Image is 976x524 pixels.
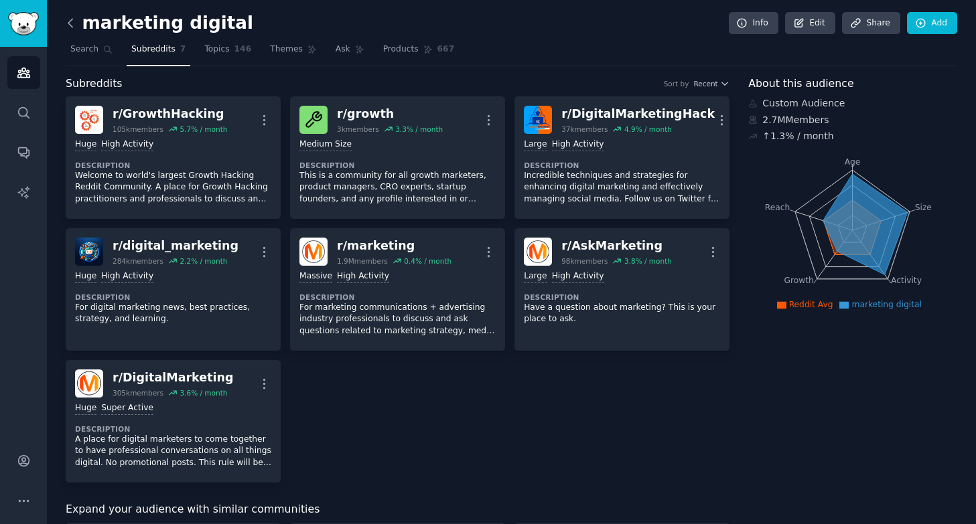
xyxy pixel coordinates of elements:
div: r/ marketing [337,238,451,254]
div: 1.9M members [337,256,388,266]
div: 98k members [561,256,608,266]
img: marketing [299,238,328,266]
tspan: Size [915,202,932,211]
a: Ask [331,39,369,66]
div: 284k members [113,256,163,266]
dt: Description [75,161,271,170]
a: DigitalMarketingHackr/DigitalMarketingHack37kmembers4.9% / monthLargeHigh ActivityDescriptionIncr... [514,96,729,219]
p: Welcome to world's largest Growth Hacking Reddit Community. A place for Growth Hacking practition... [75,170,271,205]
div: 3.6 % / month [180,388,227,398]
p: A place for digital marketers to come together to have professional conversations on all things d... [75,434,271,469]
a: Topics146 [200,39,256,66]
a: Themes [265,39,322,66]
div: High Activity [552,139,604,151]
h2: marketing digital [66,13,253,34]
a: Info [729,12,778,35]
span: Products [383,43,419,56]
a: Edit [785,12,835,35]
span: 667 [437,43,455,56]
p: Have a question about marketing? This is your place to ask. [524,302,720,325]
a: Products667 [378,39,459,66]
span: 146 [234,43,252,56]
dt: Description [299,292,496,302]
div: Medium Size [299,139,352,151]
span: Expand your audience with similar communities [66,501,320,518]
p: For digital marketing news, best practices, strategy, and learning. [75,302,271,325]
div: 305k members [113,388,163,398]
img: growth [299,106,328,134]
a: marketingr/marketing1.9Mmembers0.4% / monthMassiveHigh ActivityDescriptionFor marketing communica... [290,228,505,351]
img: digital_marketing [75,238,103,266]
div: 37k members [561,124,608,134]
p: Incredible techniques and strategies for enhancing digital marketing and effectively managing soc... [524,170,720,205]
div: High Activity [101,139,153,151]
div: 2.2 % / month [180,256,227,266]
span: Search [70,43,98,56]
a: Search [66,39,117,66]
div: High Activity [552,270,604,283]
div: Huge [75,402,96,415]
div: r/ AskMarketing [561,238,672,254]
div: r/ GrowthHacking [113,106,227,122]
dt: Description [75,424,271,434]
span: marketing digital [851,300,921,309]
div: r/ DigitalMarketing [113,369,234,386]
span: Topics [204,43,229,56]
button: Recent [693,79,729,88]
dt: Description [299,161,496,170]
div: High Activity [337,270,389,283]
div: Sort by [664,79,689,88]
div: Massive [299,270,332,283]
p: For marketing communications + advertising industry professionals to discuss and ask questions re... [299,302,496,337]
div: r/ DigitalMarketingHack [561,106,715,122]
tspan: Activity [891,276,922,285]
div: 5.7 % / month [180,124,227,134]
img: AskMarketing [524,238,552,266]
span: Reddit Avg [789,300,833,309]
div: 3.3 % / month [395,124,443,134]
div: 2.7M Members [748,113,957,127]
dt: Description [75,292,271,302]
img: GrowthHacking [75,106,103,134]
div: Huge [75,270,96,283]
a: Add [907,12,957,35]
img: DigitalMarketingHack [524,106,552,134]
p: This is a community for all growth marketers, product managers, CRO experts, startup founders, an... [299,170,496,205]
tspan: Reach [765,202,790,211]
div: 105k members [113,124,163,134]
span: Themes [270,43,303,56]
div: ↑ 1.3 % / month [762,129,833,143]
a: Subreddits7 [127,39,190,66]
tspan: Growth [784,276,814,285]
div: 4.9 % / month [624,124,672,134]
span: Recent [693,79,717,88]
div: r/ digital_marketing [113,238,238,254]
span: 7 [180,43,186,56]
a: digital_marketingr/digital_marketing284kmembers2.2% / monthHugeHigh ActivityDescriptionFor digita... [66,228,281,351]
span: Subreddits [66,76,123,92]
img: GummySearch logo [8,12,39,35]
div: High Activity [101,270,153,283]
div: Super Active [101,402,153,415]
div: Large [524,270,547,283]
div: Custom Audience [748,96,957,110]
span: About this audience [748,76,853,92]
span: Subreddits [131,43,176,56]
span: Ask [336,43,350,56]
img: DigitalMarketing [75,369,103,398]
dt: Description [524,292,720,302]
dt: Description [524,161,720,170]
a: AskMarketingr/AskMarketing98kmembers3.8% / monthLargeHigh ActivityDescriptionHave a question abou... [514,228,729,351]
a: Share [842,12,900,35]
div: 3.8 % / month [624,256,672,266]
div: 0.4 % / month [404,256,451,266]
a: GrowthHackingr/GrowthHacking105kmembers5.7% / monthHugeHigh ActivityDescriptionWelcome to world's... [66,96,281,219]
div: r/ growth [337,106,443,122]
tspan: Age [845,157,861,167]
div: 3k members [337,124,379,134]
a: DigitalMarketingr/DigitalMarketing305kmembers3.6% / monthHugeSuper ActiveDescriptionA place for d... [66,360,281,483]
div: Huge [75,139,96,151]
a: growthr/growth3kmembers3.3% / monthMedium SizeDescriptionThis is a community for all growth marke... [290,96,505,219]
div: Large [524,139,547,151]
